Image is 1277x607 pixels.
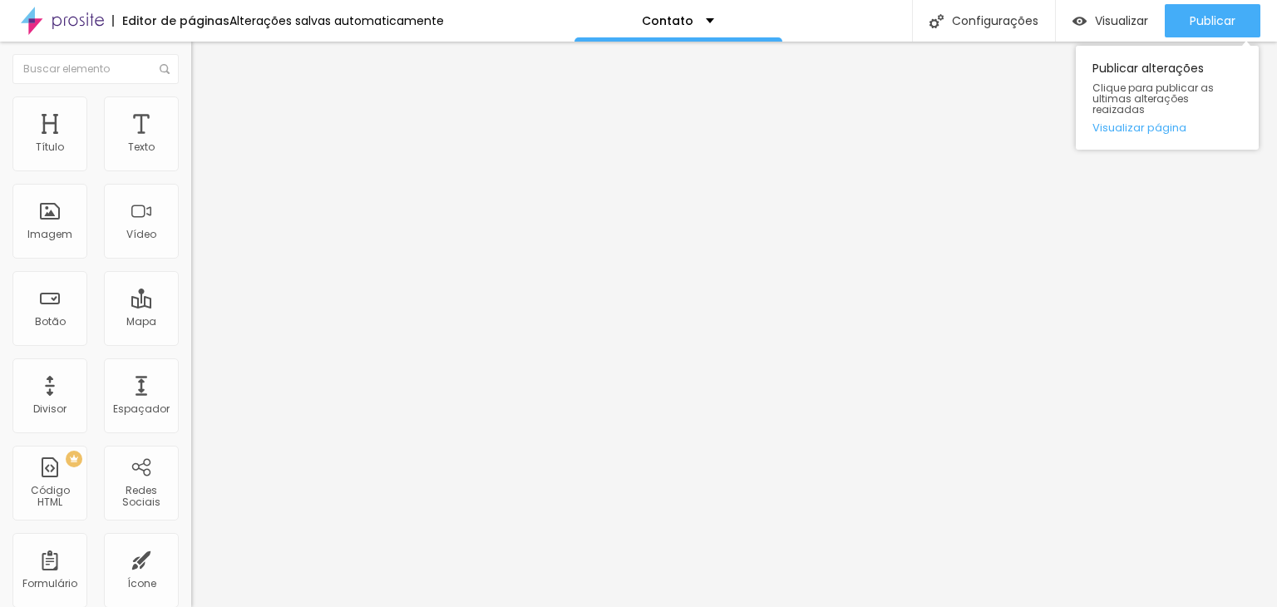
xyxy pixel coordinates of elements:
div: Formulário [22,578,77,590]
div: Vídeo [126,229,156,240]
span: Publicar [1190,14,1235,27]
div: Mapa [126,316,156,328]
img: Icone [929,14,944,28]
div: Alterações salvas automaticamente [229,15,444,27]
div: Texto [128,141,155,153]
div: Divisor [33,403,67,415]
span: Clique para publicar as ultimas alterações reaizadas [1092,82,1242,116]
p: Contato [642,15,693,27]
img: view-1.svg [1072,14,1087,28]
button: Visualizar [1056,4,1165,37]
img: Icone [160,64,170,74]
iframe: Editor [191,42,1277,607]
div: Editor de páginas [112,15,229,27]
div: Redes Sociais [108,485,174,509]
a: Visualizar página [1092,122,1242,133]
div: Ícone [127,578,156,590]
div: Imagem [27,229,72,240]
div: Título [36,141,64,153]
input: Buscar elemento [12,54,179,84]
div: Publicar alterações [1076,46,1259,150]
span: Visualizar [1095,14,1148,27]
div: Código HTML [17,485,82,509]
div: Botão [35,316,66,328]
button: Publicar [1165,4,1260,37]
div: Espaçador [113,403,170,415]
